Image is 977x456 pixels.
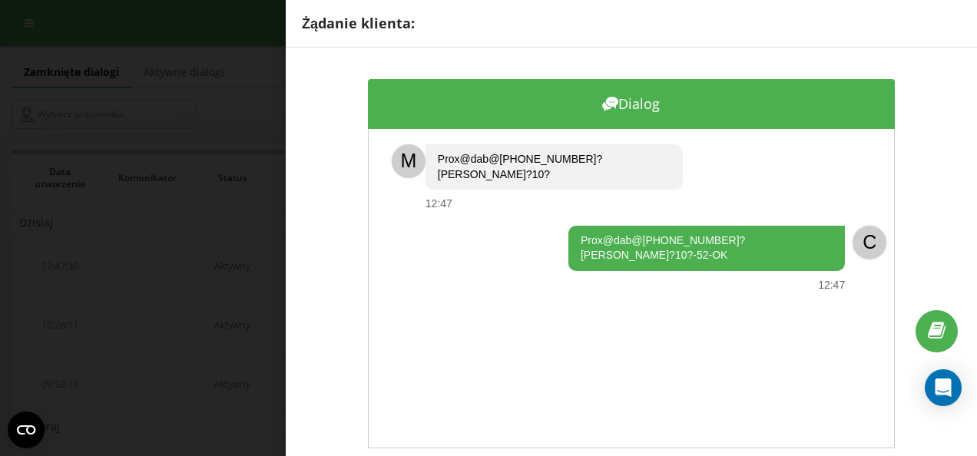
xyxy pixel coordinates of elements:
[392,144,426,178] div: M
[818,279,845,292] div: 12:47
[8,411,45,448] button: Open CMP widget
[368,79,895,129] div: Dialog
[853,226,886,259] div: C
[426,144,683,190] div: Prox@dab@[PHONE_NUMBER]?[PERSON_NAME]?10?
[925,369,962,406] div: Open Intercom Messenger
[426,197,452,210] div: 12:47
[568,226,845,271] div: Prox@dab@[PHONE_NUMBER]?[PERSON_NAME]?10?-52-OK
[302,14,961,34] div: Żądanie klienta:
